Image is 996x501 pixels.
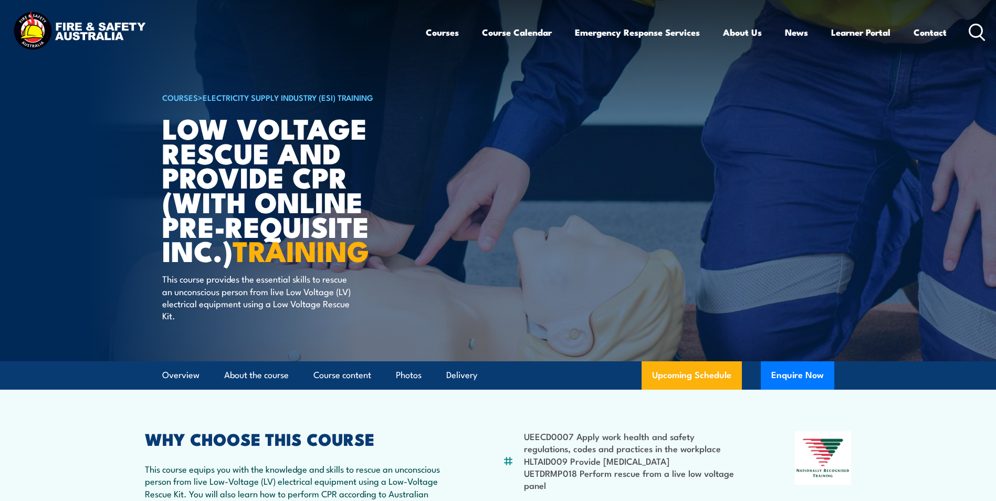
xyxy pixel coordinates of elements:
li: UEECD0007 Apply work health and safety regulations, codes and practices in the workplace [524,430,744,455]
strong: TRAINING [233,228,369,272]
a: COURSES [162,91,198,103]
h2: WHY CHOOSE THIS COURSE [145,431,452,446]
a: Upcoming Schedule [642,361,742,390]
a: Delivery [446,361,477,389]
a: News [785,18,808,46]
a: About Us [723,18,762,46]
a: Emergency Response Services [575,18,700,46]
a: Learner Portal [831,18,890,46]
a: Electricity Supply Industry (ESI) Training [203,91,373,103]
p: This course provides the essential skills to rescue an unconscious person from live Low Voltage (... [162,273,354,322]
a: Photos [396,361,422,389]
a: Contact [914,18,947,46]
li: UETDRMP018 Perform rescue from a live low voltage panel [524,467,744,492]
h1: Low Voltage Rescue and Provide CPR (with online Pre-requisite inc.) [162,116,422,263]
button: Enquire Now [761,361,834,390]
img: Nationally Recognised Training logo. [795,431,852,485]
a: Courses [426,18,459,46]
h6: > [162,91,422,103]
a: Course Calendar [482,18,552,46]
li: HLTAID009 Provide [MEDICAL_DATA] [524,455,744,467]
a: Overview [162,361,200,389]
a: About the course [224,361,289,389]
a: Course content [313,361,371,389]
